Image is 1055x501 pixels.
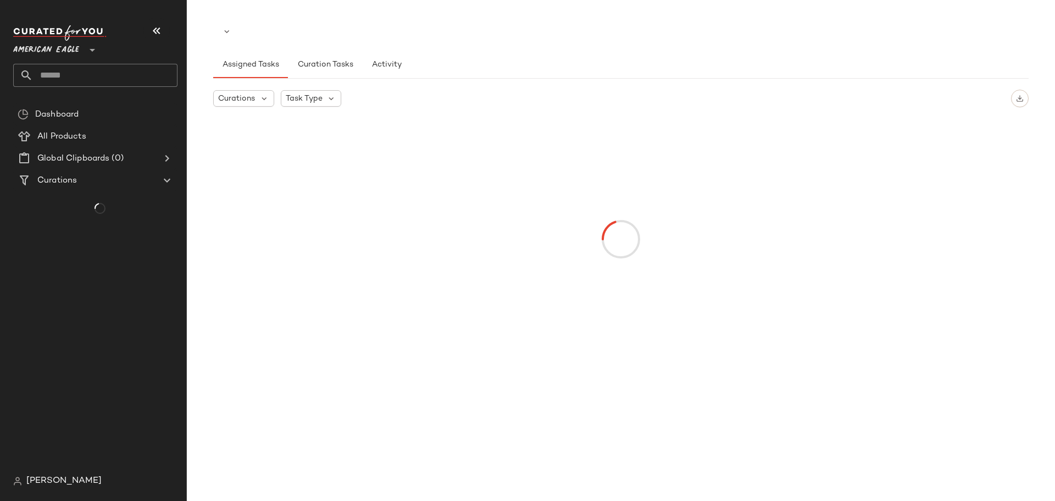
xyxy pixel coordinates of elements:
img: cfy_white_logo.C9jOOHJF.svg [13,25,107,41]
span: Task Type [286,93,323,104]
span: Assigned Tasks [222,60,279,69]
span: Dashboard [35,108,79,121]
span: Curations [37,174,77,187]
span: All Products [37,130,86,143]
span: Curations [218,93,255,104]
span: Activity [371,60,402,69]
span: Global Clipboards [37,152,109,165]
span: American Eagle [13,37,79,57]
img: svg%3e [1016,95,1024,102]
span: Curation Tasks [297,60,353,69]
img: svg%3e [18,109,29,120]
img: svg%3e [13,477,22,486]
span: (0) [109,152,123,165]
span: [PERSON_NAME] [26,475,102,488]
